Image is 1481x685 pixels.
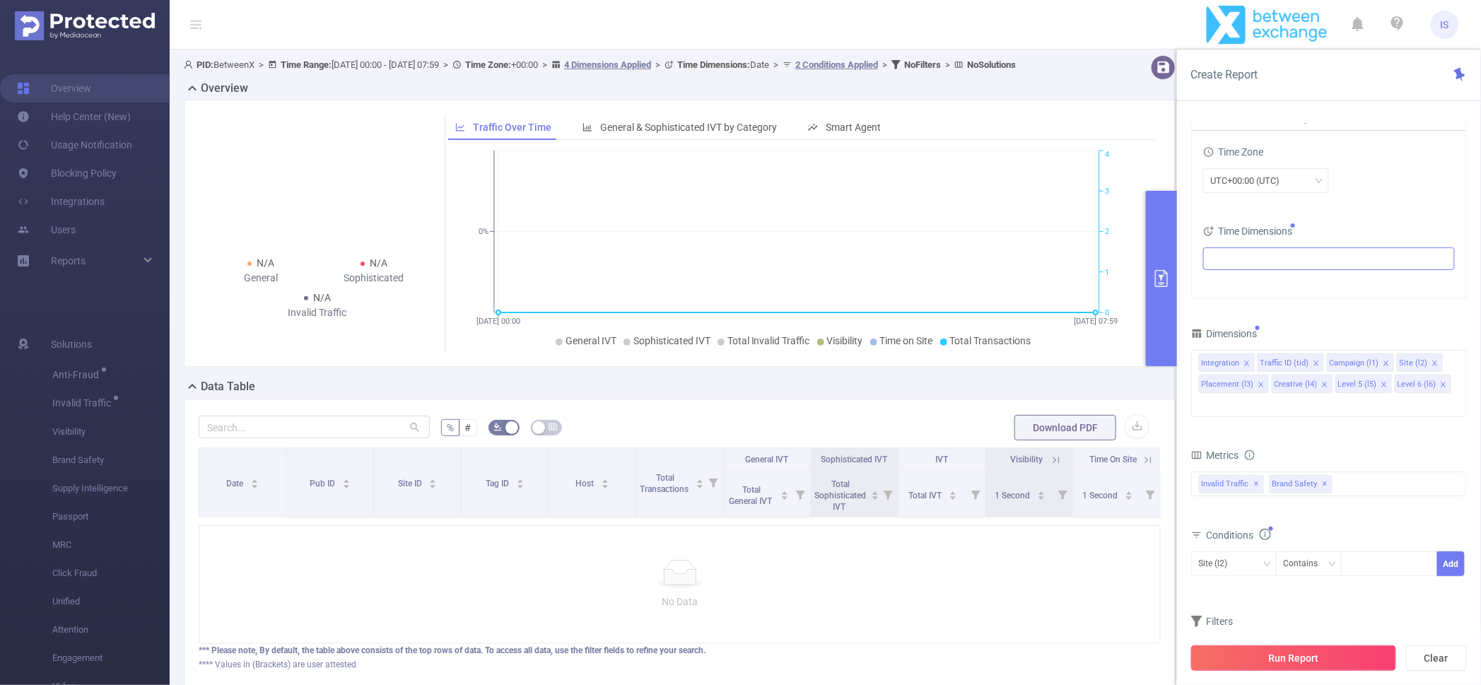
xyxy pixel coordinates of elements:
[52,559,170,587] span: Click Fraud
[51,255,86,267] span: Reports
[1125,489,1133,498] div: Sort
[428,477,437,486] div: Sort
[703,448,723,517] i: Filter menu
[727,335,810,346] span: Total Invalid Traffic
[281,59,332,70] b: Time Range:
[1321,381,1328,390] i: icon: close
[254,59,268,70] span: >
[790,472,810,517] i: Filter menu
[781,494,789,498] i: icon: caret-down
[370,257,388,269] span: N/A
[476,317,520,326] tspan: [DATE] 00:00
[197,59,213,70] b: PID:
[1105,228,1109,237] tspan: 2
[447,422,454,433] span: %
[872,489,879,493] i: icon: caret-up
[949,489,957,498] div: Sort
[51,247,86,275] a: Reports
[1074,317,1118,326] tspan: [DATE] 07:59
[1090,455,1137,464] span: Time On Site
[1207,529,1271,541] span: Conditions
[473,122,551,133] span: Traffic Over Time
[1437,551,1465,576] button: Add
[1037,489,1046,498] div: Sort
[17,103,131,131] a: Help Center (New)
[1243,360,1251,368] i: icon: close
[398,479,424,488] span: Site ID
[15,11,155,40] img: Protected Media
[871,489,879,498] div: Sort
[204,271,317,286] div: General
[516,477,525,486] div: Sort
[1406,645,1467,671] button: Clear
[429,477,437,481] i: icon: caret-up
[814,479,866,512] span: Total Sophisticated IVT
[1125,494,1133,498] i: icon: caret-down
[826,122,881,133] span: Smart Agent
[880,335,933,346] span: Time on Site
[601,477,609,481] i: icon: caret-up
[1284,552,1328,575] div: Contains
[600,122,777,133] span: General & Sophisticated IVT by Category
[1191,645,1396,671] button: Run Report
[1038,494,1046,498] i: icon: caret-down
[1395,375,1451,393] li: Level 6 (l6)
[1315,177,1323,187] i: icon: down
[1105,308,1109,317] tspan: 0
[780,489,789,498] div: Sort
[795,59,878,70] u: 2 Conditions Applied
[575,479,596,488] span: Host
[257,257,275,269] span: N/A
[52,370,104,380] span: Anti-Fraud
[199,416,430,438] input: Search...
[1199,375,1269,393] li: Placement (l3)
[1140,472,1160,517] i: Filter menu
[1191,68,1258,81] span: Create Report
[1272,375,1333,393] li: Creative (l4)
[633,335,710,346] span: Sophisticated IVT
[941,59,954,70] span: >
[677,59,769,70] span: Date
[317,271,431,286] div: Sophisticated
[1398,375,1436,394] div: Level 6 (l6)
[479,228,488,237] tspan: 0%
[827,335,863,346] span: Visibility
[538,59,551,70] span: >
[17,131,132,159] a: Usage Notification
[184,59,1016,70] span: BetweenX [DATE] 00:00 - [DATE] 07:59 +00:00
[769,59,783,70] span: >
[1105,187,1109,196] tspan: 3
[51,330,92,358] span: Solutions
[1260,354,1309,373] div: Traffic ID (tid)
[1199,475,1264,493] span: Invalid Traffic
[935,455,948,464] span: IVT
[1254,476,1260,493] span: ✕
[1211,169,1290,192] div: UTC+00:00 (UTC)
[1263,560,1272,570] i: icon: down
[250,477,259,486] div: Sort
[52,644,170,672] span: Engagement
[904,59,941,70] b: No Filters
[1010,455,1043,464] span: Visibility
[549,423,557,431] i: icon: table
[1203,146,1264,158] span: Time Zone
[1191,616,1234,627] span: Filters
[872,494,879,498] i: icon: caret-down
[52,616,170,644] span: Attention
[17,216,76,244] a: Users
[1327,353,1394,372] li: Campaign (l1)
[651,59,665,70] span: >
[1199,353,1255,372] li: Integration
[746,455,789,464] span: General IVT
[1313,360,1320,368] i: icon: close
[1323,476,1328,493] span: ✕
[878,472,898,517] i: Filter menu
[1125,489,1133,493] i: icon: caret-up
[950,335,1031,346] span: Total Transactions
[566,335,616,346] span: General IVT
[199,658,1161,671] div: **** Values in (Brackets) are user attested
[310,479,337,488] span: Pub ID
[52,446,170,474] span: Brand Safety
[1203,226,1293,237] span: Time Dimensions
[342,477,350,481] i: icon: caret-up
